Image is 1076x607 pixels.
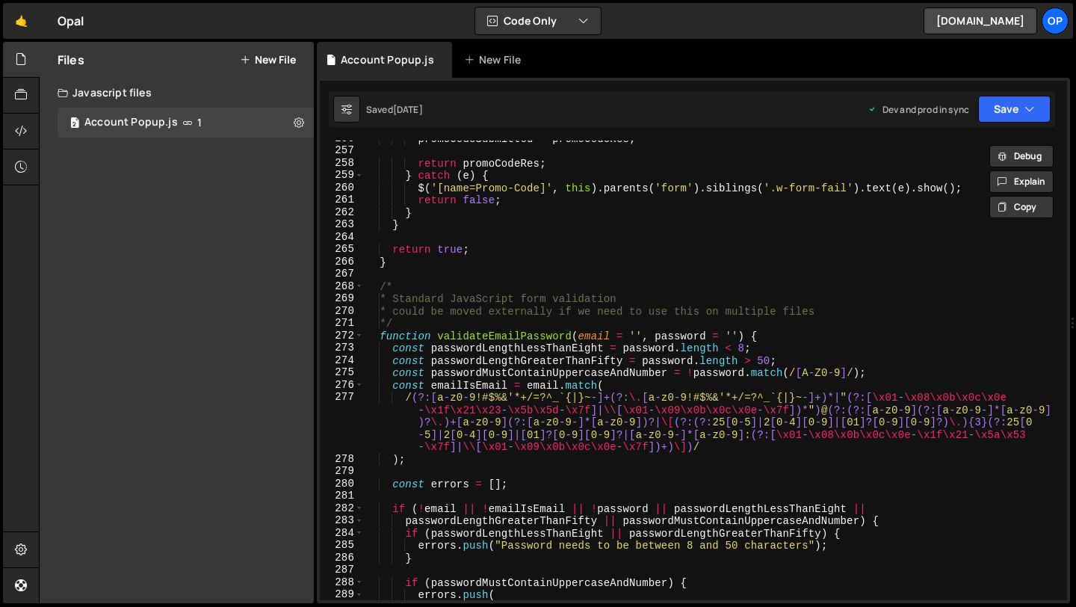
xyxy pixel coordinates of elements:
[1042,7,1069,34] a: Op
[320,379,364,392] div: 276
[989,196,1054,218] button: Copy
[320,391,364,453] div: 277
[320,157,364,170] div: 258
[320,182,364,194] div: 260
[320,231,364,244] div: 264
[320,218,364,231] div: 263
[320,292,364,305] div: 269
[320,527,364,540] div: 284
[320,317,364,330] div: 271
[240,54,296,66] button: New File
[320,366,364,379] div: 275
[320,539,364,552] div: 285
[197,117,202,129] span: 1
[320,268,364,280] div: 267
[320,194,364,206] div: 261
[320,243,364,256] div: 265
[320,144,364,157] div: 257
[989,145,1054,167] button: Debug
[464,52,527,67] div: New File
[320,490,364,502] div: 281
[320,502,364,515] div: 282
[978,96,1051,123] button: Save
[320,514,364,527] div: 283
[70,118,79,130] span: 2
[366,103,423,116] div: Saved
[924,7,1037,34] a: [DOMAIN_NAME]
[84,116,178,129] div: Account Popup.js
[320,588,364,601] div: 289
[320,564,364,576] div: 287
[320,169,364,182] div: 259
[320,206,364,219] div: 262
[320,342,364,354] div: 273
[320,280,364,293] div: 268
[320,576,364,589] div: 288
[320,256,364,268] div: 266
[320,354,364,367] div: 274
[320,465,364,478] div: 279
[58,52,84,68] h2: Files
[58,12,84,30] div: Opal
[58,108,314,138] div: 3221/5497.js
[341,52,434,67] div: Account Popup.js
[320,305,364,318] div: 270
[320,330,364,342] div: 272
[475,7,601,34] button: Code Only
[40,78,314,108] div: Javascript files
[320,453,364,466] div: 278
[393,103,423,116] div: [DATE]
[3,3,40,39] a: 🤙
[320,478,364,490] div: 280
[868,103,969,116] div: Dev and prod in sync
[989,170,1054,193] button: Explain
[320,552,364,564] div: 286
